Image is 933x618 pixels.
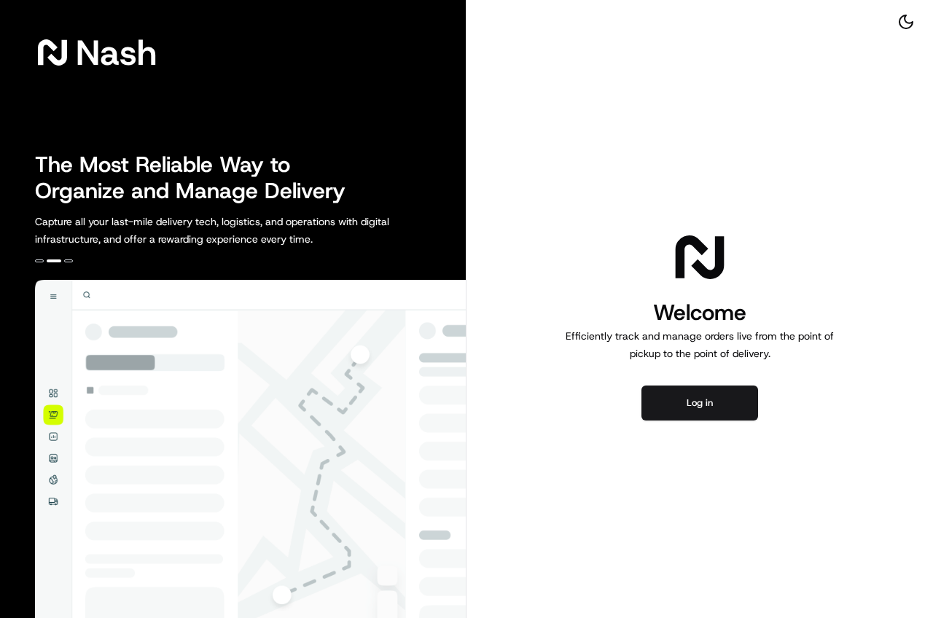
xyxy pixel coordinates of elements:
button: Log in [641,386,758,421]
h1: Welcome [560,298,840,327]
span: Nash [76,38,157,67]
p: Efficiently track and manage orders live from the point of pickup to the point of delivery. [560,327,840,362]
h2: The Most Reliable Way to Organize and Manage Delivery [35,152,362,204]
p: Capture all your last-mile delivery tech, logistics, and operations with digital infrastructure, ... [35,213,455,248]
